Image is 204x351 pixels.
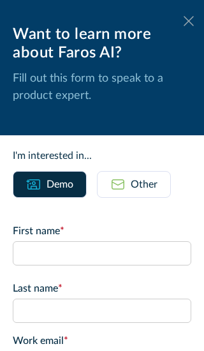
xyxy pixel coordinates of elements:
div: Other [131,177,157,192]
label: First name [13,223,191,239]
div: I'm interested in... [13,148,191,163]
label: Work email [13,333,191,348]
div: Want to learn more about Faros AI? [13,26,191,63]
p: Fill out this form to speak to a product expert. [13,70,191,105]
label: Last name [13,281,191,296]
div: Demo [47,177,73,192]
